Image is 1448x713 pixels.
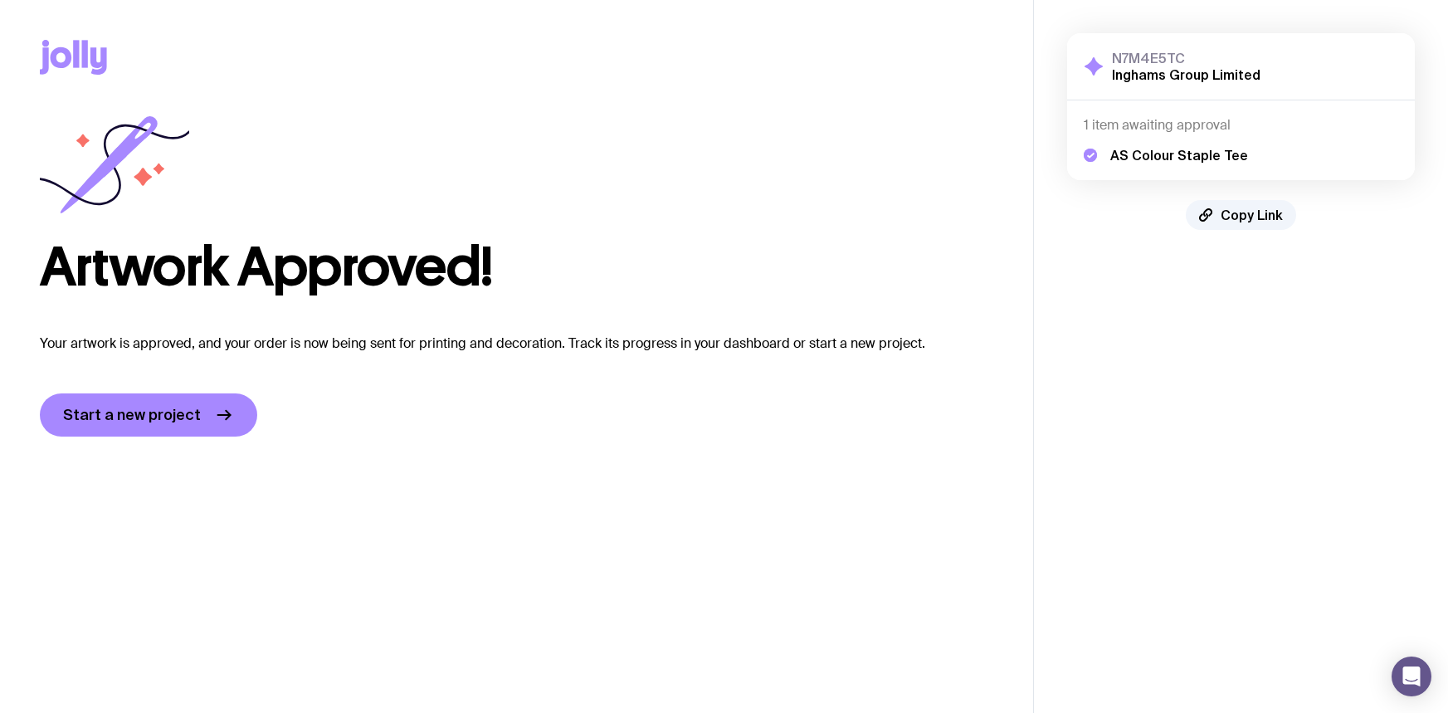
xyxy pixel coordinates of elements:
[1084,117,1398,134] h4: 1 item awaiting approval
[40,393,257,437] a: Start a new project
[1110,147,1248,164] h5: AS Colour Staple Tee
[1112,66,1260,83] h2: Inghams Group Limited
[1112,50,1260,66] h3: N7M4E5TC
[40,334,993,354] p: Your artwork is approved, and your order is now being sent for printing and decoration. Track its...
[1221,207,1283,223] span: Copy Link
[40,241,993,294] h1: Artwork Approved!
[63,405,201,425] span: Start a new project
[1392,657,1431,696] div: Open Intercom Messenger
[1186,200,1296,230] button: Copy Link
